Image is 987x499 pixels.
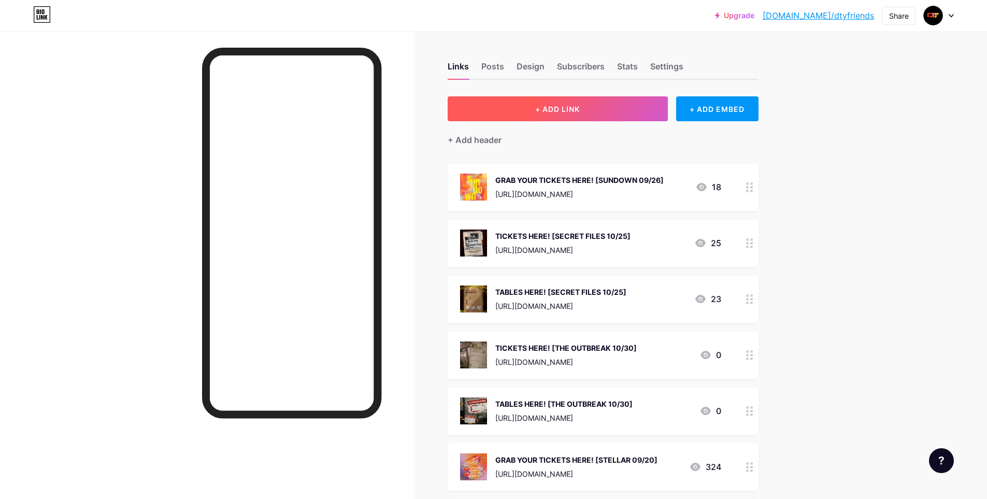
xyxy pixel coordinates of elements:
[495,189,664,199] div: [URL][DOMAIN_NAME]
[889,10,909,21] div: Share
[460,453,487,480] img: GRAB YOUR TICKETS HERE! [STELLAR 09/20]
[460,397,487,424] img: TABLES HERE! [THE OUTBREAK 10/30]
[448,96,668,121] button: + ADD LINK
[448,60,469,79] div: Links
[460,230,487,256] img: TICKETS HERE! [SECRET FILES 10/25]
[676,96,759,121] div: + ADD EMBED
[495,454,657,465] div: GRAB YOUR TICKETS HERE! [STELLAR 09/20]
[689,461,721,473] div: 324
[699,405,721,417] div: 0
[923,6,943,25] img: Don't tell your friends
[460,174,487,201] img: GRAB YOUR TICKETS HERE! [SUNDOWN 09/26]
[448,134,502,146] div: + Add header
[495,287,626,297] div: TABLES HERE! [SECRET FILES 10/25]
[495,412,633,423] div: [URL][DOMAIN_NAME]
[481,60,504,79] div: Posts
[650,60,683,79] div: Settings
[495,357,637,367] div: [URL][DOMAIN_NAME]
[695,181,721,193] div: 18
[495,175,664,186] div: GRAB YOUR TICKETS HERE! [SUNDOWN 09/26]
[495,245,631,255] div: [URL][DOMAIN_NAME]
[495,343,637,353] div: TICKETS HERE! [THE OUTBREAK 10/30]
[517,60,545,79] div: Design
[699,349,721,361] div: 0
[495,398,633,409] div: TABLES HERE! [THE OUTBREAK 10/30]
[694,237,721,249] div: 25
[495,231,631,241] div: TICKETS HERE! [SECRET FILES 10/25]
[715,11,754,20] a: Upgrade
[557,60,605,79] div: Subscribers
[763,9,874,22] a: [DOMAIN_NAME]/dtyfriends
[460,341,487,368] img: TICKETS HERE! [THE OUTBREAK 10/30]
[694,293,721,305] div: 23
[617,60,638,79] div: Stats
[535,105,580,113] span: + ADD LINK
[460,286,487,312] img: TABLES HERE! [SECRET FILES 10/25]
[495,301,626,311] div: [URL][DOMAIN_NAME]
[495,468,657,479] div: [URL][DOMAIN_NAME]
